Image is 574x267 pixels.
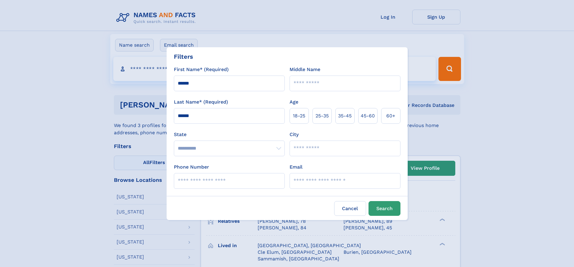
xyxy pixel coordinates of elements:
label: Cancel [334,201,366,216]
label: City [290,131,299,138]
label: State [174,131,285,138]
label: Middle Name [290,66,320,73]
label: Last Name* (Required) [174,98,228,106]
div: Filters [174,52,193,61]
label: Email [290,163,303,171]
label: Age [290,98,298,106]
span: 18‑25 [293,112,305,120]
label: First Name* (Required) [174,66,229,73]
label: Phone Number [174,163,209,171]
span: 60+ [386,112,395,120]
span: 45‑60 [361,112,375,120]
button: Search [369,201,400,216]
span: 35‑45 [338,112,352,120]
span: 25‑35 [315,112,329,120]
